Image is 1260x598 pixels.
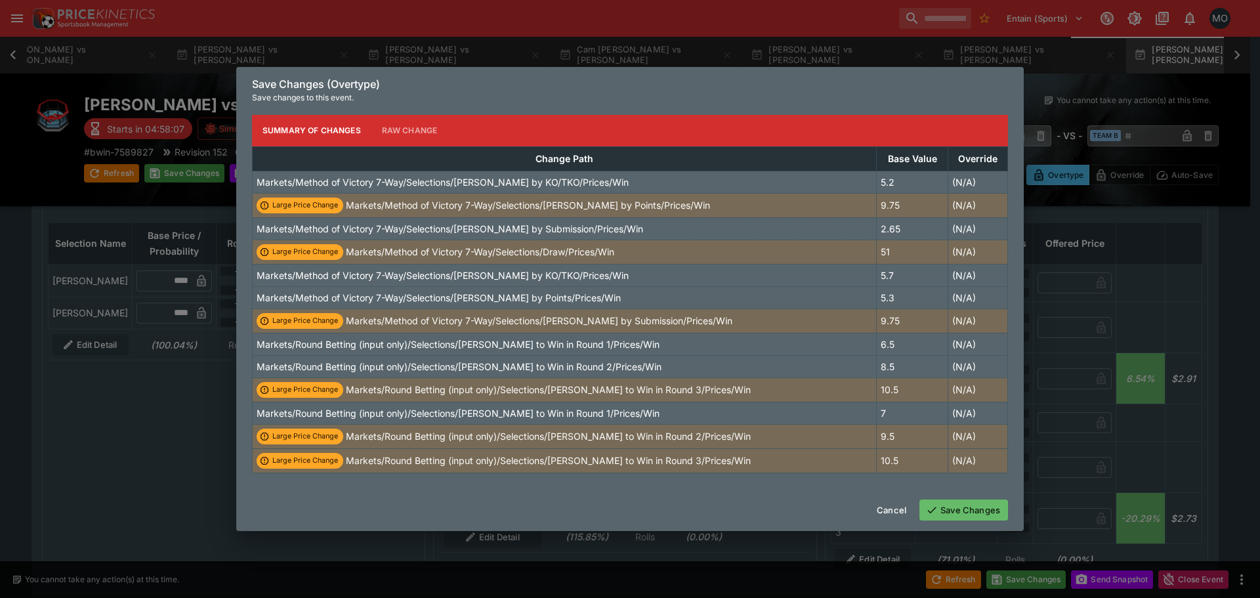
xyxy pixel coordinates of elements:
[919,500,1008,521] button: Save Changes
[877,333,948,355] td: 6.5
[948,240,1008,264] td: (N/A)
[267,247,343,257] span: Large Price Change
[346,429,751,443] p: Markets/Round Betting (input only)/Selections/[PERSON_NAME] to Win in Round 2/Prices/Win
[877,402,948,424] td: 7
[267,385,343,395] span: Large Price Change
[257,291,621,305] p: Markets/Method of Victory 7-Way/Selections/[PERSON_NAME] by Points/Prices/Win
[877,146,948,171] th: Base Value
[257,360,661,374] p: Markets/Round Betting (input only)/Selections/[PERSON_NAME] to Win in Round 2/Prices/Win
[267,316,343,326] span: Large Price Change
[948,355,1008,377] td: (N/A)
[877,424,948,448] td: 9.5
[948,402,1008,424] td: (N/A)
[877,286,948,309] td: 5.3
[869,500,914,521] button: Cancel
[257,222,643,236] p: Markets/Method of Victory 7-Way/Selections/[PERSON_NAME] by Submission/Prices/Win
[948,171,1008,193] td: (N/A)
[948,146,1008,171] th: Override
[346,245,614,259] p: Markets/Method of Victory 7-Way/Selections/Draw/Prices/Win
[252,91,1008,104] p: Save changes to this event.
[877,240,948,264] td: 51
[948,193,1008,217] td: (N/A)
[877,217,948,240] td: 2.65
[267,431,343,442] span: Large Price Change
[252,115,371,146] button: Summary of Changes
[267,456,343,466] span: Large Price Change
[948,264,1008,286] td: (N/A)
[346,383,751,396] p: Markets/Round Betting (input only)/Selections/[PERSON_NAME] to Win in Round 3/Prices/Win
[257,175,629,189] p: Markets/Method of Victory 7-Way/Selections/[PERSON_NAME] by KO/TKO/Prices/Win
[252,77,1008,91] h6: Save Changes (Overtype)
[877,377,948,402] td: 10.5
[877,355,948,377] td: 8.5
[346,198,710,212] p: Markets/Method of Victory 7-Way/Selections/[PERSON_NAME] by Points/Prices/Win
[877,264,948,286] td: 5.7
[877,309,948,333] td: 9.75
[948,217,1008,240] td: (N/A)
[948,309,1008,333] td: (N/A)
[948,286,1008,309] td: (N/A)
[877,171,948,193] td: 5.2
[877,448,948,473] td: 10.5
[948,448,1008,473] td: (N/A)
[257,406,660,420] p: Markets/Round Betting (input only)/Selections/[PERSON_NAME] to Win in Round 1/Prices/Win
[877,193,948,217] td: 9.75
[253,146,877,171] th: Change Path
[267,200,343,211] span: Large Price Change
[346,454,751,467] p: Markets/Round Betting (input only)/Selections/[PERSON_NAME] to Win in Round 3/Prices/Win
[948,377,1008,402] td: (N/A)
[371,115,448,146] button: Raw Change
[948,333,1008,355] td: (N/A)
[257,337,660,351] p: Markets/Round Betting (input only)/Selections/[PERSON_NAME] to Win in Round 1/Prices/Win
[346,314,732,328] p: Markets/Method of Victory 7-Way/Selections/[PERSON_NAME] by Submission/Prices/Win
[257,268,629,282] p: Markets/Method of Victory 7-Way/Selections/[PERSON_NAME] by KO/TKO/Prices/Win
[948,424,1008,448] td: (N/A)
